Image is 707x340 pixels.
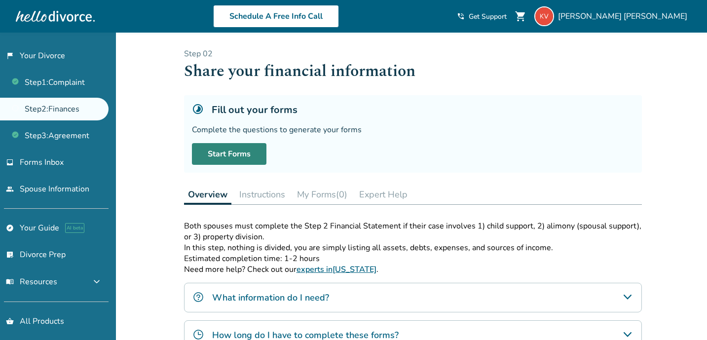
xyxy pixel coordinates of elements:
[192,143,266,165] a: Start Forms
[658,293,707,340] iframe: Chat Widget
[6,276,57,287] span: Resources
[184,221,642,242] p: Both spouses must complete the Step 2 Financial Statement if their case involves 1) child support...
[469,12,507,21] span: Get Support
[184,264,642,275] p: Need more help? Check out our .
[184,242,642,253] p: In this step, nothing is divided, you are simply listing all assets, debts, expenses, and sources...
[91,276,103,288] span: expand_more
[184,59,642,83] h1: Share your financial information
[355,185,411,204] button: Expert Help
[293,185,351,204] button: My Forms(0)
[192,291,204,303] img: What information do I need?
[212,103,298,116] h5: Fill out your forms
[65,223,84,233] span: AI beta
[6,158,14,166] span: inbox
[235,185,289,204] button: Instructions
[184,185,231,205] button: Overview
[20,157,64,168] span: Forms Inbox
[6,278,14,286] span: menu_book
[558,11,691,22] span: [PERSON_NAME] [PERSON_NAME]
[184,48,642,59] p: Step 0 2
[534,6,554,26] img: kasbeme@gmail.com
[6,251,14,259] span: list_alt_check
[212,291,329,304] h4: What information do I need?
[6,52,14,60] span: flag_2
[297,264,376,275] a: experts in[US_STATE]
[457,12,465,20] span: phone_in_talk
[515,10,526,22] span: shopping_cart
[184,283,642,312] div: What information do I need?
[184,253,642,264] p: Estimated completion time: 1-2 hours
[213,5,339,28] a: Schedule A Free Info Call
[6,185,14,193] span: people
[457,12,507,21] a: phone_in_talkGet Support
[192,124,634,135] div: Complete the questions to generate your forms
[6,224,14,232] span: explore
[6,317,14,325] span: shopping_basket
